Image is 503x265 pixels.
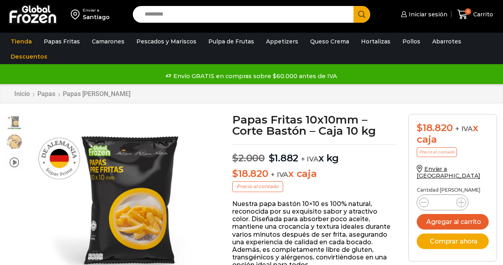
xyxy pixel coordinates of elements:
a: Pescados y Mariscos [132,34,200,49]
button: Agregar al carrito [417,214,489,230]
p: x caja [232,168,396,180]
span: Carrito [471,10,493,18]
a: 0 Carrito [455,5,495,24]
div: Santiago [83,13,110,21]
button: Search button [353,6,370,23]
a: Papas [PERSON_NAME] [62,90,131,98]
a: Appetizers [262,34,302,49]
bdi: 18.820 [232,168,268,179]
span: 10×10 [6,114,22,130]
span: $ [417,122,423,133]
a: Queso Crema [306,34,353,49]
p: Precio al contado [417,147,457,157]
span: $ [232,168,238,179]
span: Iniciar sesión [407,10,447,18]
span: 10×10 [6,134,22,150]
a: Descuentos [7,49,51,64]
a: Tienda [7,34,36,49]
bdi: 1.882 [269,152,299,164]
a: Inicio [14,90,30,98]
span: $ [269,152,275,164]
span: 0 [465,8,471,15]
a: Papas [37,90,56,98]
a: Pulpa de Frutas [204,34,258,49]
p: x kg [232,144,396,164]
span: + IVA [455,125,473,133]
bdi: 18.820 [417,122,453,133]
a: Pollos [398,34,424,49]
a: Iniciar sesión [399,6,447,22]
input: Product quantity [435,197,450,208]
a: Abarrotes [428,34,465,49]
h1: Papas Fritas 10x10mm – Corte Bastón – Caja 10 kg [232,114,396,136]
p: Precio al contado [232,181,283,192]
a: Papas Fritas [40,34,84,49]
span: $ [232,152,238,164]
button: Comprar ahora [417,234,489,249]
a: Enviar a [GEOGRAPHIC_DATA] [417,165,480,179]
a: Camarones [88,34,128,49]
p: Cantidad [PERSON_NAME] [417,187,489,193]
a: Hortalizas [357,34,394,49]
span: + IVA [271,171,288,179]
span: + IVA [301,155,319,163]
div: Enviar a [83,8,110,13]
nav: Breadcrumb [14,90,131,98]
div: x caja [417,122,489,145]
img: address-field-icon.svg [71,8,83,21]
bdi: 2.000 [232,152,265,164]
